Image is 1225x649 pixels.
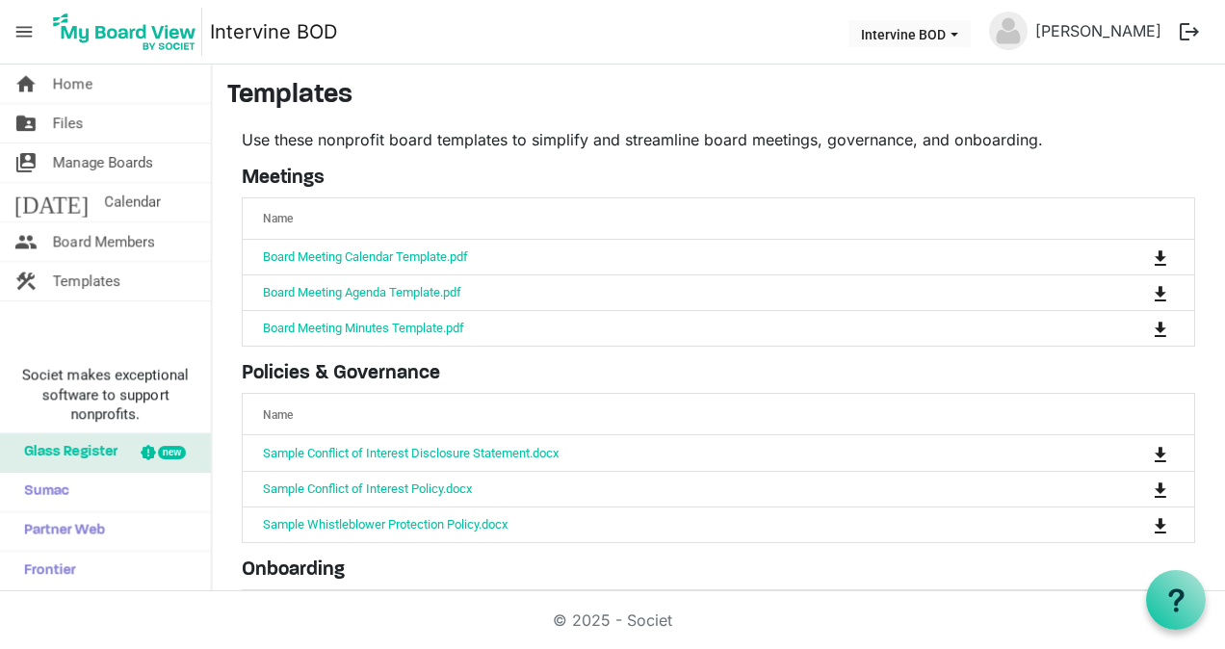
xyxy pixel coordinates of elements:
[243,310,1074,346] td: Board Meeting Minutes Template.pdf is template cell column header Name
[263,408,293,422] span: Name
[14,262,38,300] span: construction
[263,517,508,532] a: Sample Whistleblower Protection Policy.docx
[9,366,202,424] span: Societ makes exceptional software to support nonprofits.
[1147,279,1174,306] button: Download
[14,65,38,103] span: home
[53,65,92,103] span: Home
[243,435,1074,470] td: Sample Conflict of Interest Disclosure Statement.docx is template cell column header Name
[1074,274,1194,310] td: is Command column column header
[1074,310,1194,346] td: is Command column column header
[263,249,468,264] a: Board Meeting Calendar Template.pdf
[14,512,105,551] span: Partner Web
[243,506,1074,542] td: Sample Whistleblower Protection Policy.docx is template cell column header Name
[53,262,120,300] span: Templates
[1028,12,1169,50] a: [PERSON_NAME]
[158,446,186,459] div: new
[1169,12,1210,52] button: logout
[14,143,38,182] span: switch_account
[47,8,210,56] a: My Board View Logo
[263,285,461,299] a: Board Meeting Agenda Template.pdf
[243,471,1074,506] td: Sample Conflict of Interest Policy.docx is template cell column header Name
[1074,506,1194,542] td: is Command column column header
[1147,476,1174,503] button: Download
[104,183,161,221] span: Calendar
[14,552,76,590] span: Frontier
[1074,240,1194,274] td: is Command column column header
[242,362,1195,385] h5: Policies & Governance
[989,12,1028,50] img: no-profile-picture.svg
[53,222,155,261] span: Board Members
[227,80,1210,113] h3: Templates
[242,128,1195,151] p: Use these nonprofit board templates to simplify and streamline board meetings, governance, and on...
[14,183,89,221] span: [DATE]
[210,13,337,51] a: Intervine BOD
[53,143,153,182] span: Manage Boards
[53,104,84,143] span: Files
[14,433,117,472] span: Glass Register
[14,222,38,261] span: people
[263,481,472,496] a: Sample Conflict of Interest Policy.docx
[263,212,293,225] span: Name
[553,610,672,630] a: © 2025 - Societ
[1147,244,1174,271] button: Download
[1074,471,1194,506] td: is Command column column header
[242,558,1195,582] h5: Onboarding
[47,8,202,56] img: My Board View Logo
[1147,439,1174,466] button: Download
[14,473,69,511] span: Sumac
[1074,435,1194,470] td: is Command column column header
[6,13,42,50] span: menu
[242,167,1195,190] h5: Meetings
[243,274,1074,310] td: Board Meeting Agenda Template.pdf is template cell column header Name
[1147,511,1174,538] button: Download
[1147,315,1174,342] button: Download
[263,321,464,335] a: Board Meeting Minutes Template.pdf
[14,104,38,143] span: folder_shared
[848,20,971,47] button: Intervine BOD dropdownbutton
[243,240,1074,274] td: Board Meeting Calendar Template.pdf is template cell column header Name
[263,446,559,460] a: Sample Conflict of Interest Disclosure Statement.docx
